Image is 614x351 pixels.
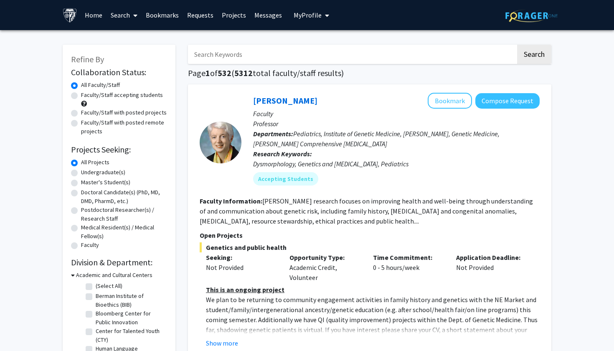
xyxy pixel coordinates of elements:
[81,206,167,223] label: Postdoctoral Researcher(s) / Research Staff
[517,45,551,64] button: Search
[206,252,277,262] p: Seeking:
[218,0,250,30] a: Projects
[253,95,317,106] a: [PERSON_NAME]
[475,93,540,109] button: Compose Request to Joann Bodurtha
[96,282,122,290] label: (Select All)
[96,309,165,327] label: Bloomberg Center for Public Innovation
[6,313,36,345] iframe: Chat
[200,197,533,225] fg-read-more: [PERSON_NAME] research focuses on improving health and well-being through understanding of and co...
[294,11,322,19] span: My Profile
[200,230,540,240] p: Open Projects
[188,68,551,78] h1: Page of ( total faculty/staff results)
[71,54,104,64] span: Refine By
[76,271,152,280] h3: Academic and Cultural Centers
[253,119,540,129] p: Professor
[456,252,527,262] p: Application Deadline:
[81,0,107,30] a: Home
[505,9,558,22] img: ForagerOne Logo
[206,338,238,348] button: Show more
[107,0,142,30] a: Search
[367,252,450,282] div: 0 - 5 hours/week
[428,93,472,109] button: Add Joann Bodurtha to Bookmarks
[96,327,165,344] label: Center for Talented Youth (CTY)
[206,262,277,272] div: Not Provided
[206,285,284,294] u: This is an ongoing project
[63,8,77,23] img: Johns Hopkins University Logo
[253,130,293,138] b: Departments:
[250,0,286,30] a: Messages
[81,91,163,99] label: Faculty/Staff accepting students
[71,257,167,267] h2: Division & Department:
[81,223,167,241] label: Medical Resident(s) / Medical Fellow(s)
[253,159,540,169] div: Dysmorphology, Genetics and [MEDICAL_DATA], Pediatrics
[289,252,360,262] p: Opportunity Type:
[81,158,109,167] label: All Projects
[81,108,167,117] label: Faculty/Staff with posted projects
[450,252,533,282] div: Not Provided
[218,68,231,78] span: 532
[81,188,167,206] label: Doctoral Candidate(s) (PhD, MD, DMD, PharmD, etc.)
[253,172,318,186] mat-chip: Accepting Students
[71,67,167,77] h2: Collaboration Status:
[253,130,500,148] span: Pediatrics, Institute of Genetic Medicine, [PERSON_NAME], Genetic Medicine, [PERSON_NAME] Compreh...
[81,178,130,187] label: Master's Student(s)
[81,81,120,89] label: All Faculty/Staff
[81,118,167,136] label: Faculty/Staff with posted remote projects
[71,145,167,155] h2: Projects Seeking:
[373,252,444,262] p: Time Commitment:
[234,68,253,78] span: 5312
[183,0,218,30] a: Requests
[253,150,312,158] b: Research Keywords:
[253,109,540,119] p: Faculty
[96,292,165,309] label: Berman Institute of Bioethics (BIB)
[206,68,210,78] span: 1
[283,252,367,282] div: Academic Credit, Volunteer
[188,45,516,64] input: Search Keywords
[200,242,540,252] span: Genetics and public health
[81,241,99,249] label: Faculty
[142,0,183,30] a: Bookmarks
[81,168,125,177] label: Undergraduate(s)
[200,197,262,205] b: Faculty Information:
